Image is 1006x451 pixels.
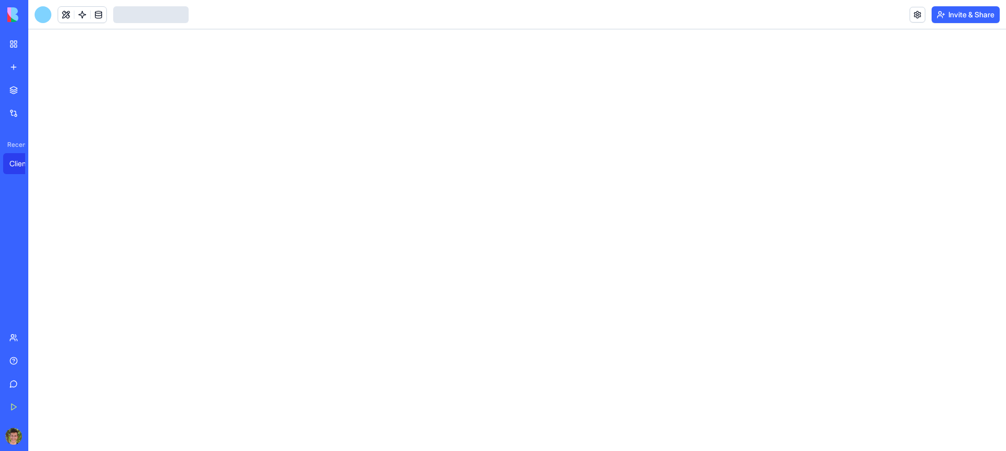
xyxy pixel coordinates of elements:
a: Client Notes Tracker [3,153,45,174]
div: Client Notes Tracker [9,158,39,169]
img: logo [7,7,72,22]
img: ACg8ocIdZ_sj4M406iXSQMd6897qcKNY-1H-2eaC2uyNJN0HnZvvTUY=s96-c [5,428,22,445]
span: Recent [3,141,25,149]
button: Invite & Share [932,6,1000,23]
